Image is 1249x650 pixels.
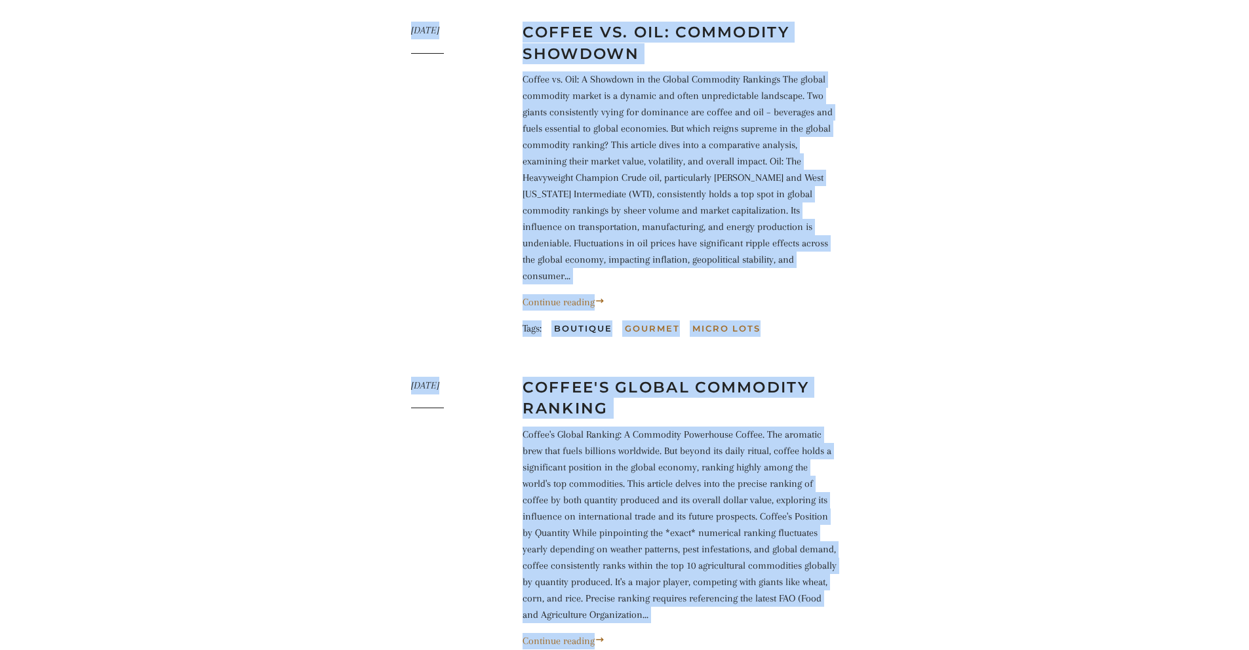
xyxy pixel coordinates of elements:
[554,320,622,336] a: Boutique
[523,23,789,62] a: Coffee vs. Oil: Commodity Showdown
[523,378,809,417] a: Coffee's Global Commodity Ranking
[523,71,837,284] div: Coffee vs. Oil: A Showdown in the Global Commodity Rankings The global commodity market is a dyna...
[411,377,439,394] time: [DATE]
[625,320,690,336] a: Gourmet
[692,320,771,336] a: Micro lots
[523,296,605,308] a: Continue reading
[411,22,439,39] time: [DATE]
[523,322,542,334] span: Tags:
[523,635,605,647] a: Continue reading
[523,427,837,623] div: Coffee's Global Ranking: A Commodity Powerhouse Coffee. The aromatic brew that fuels billions wor...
